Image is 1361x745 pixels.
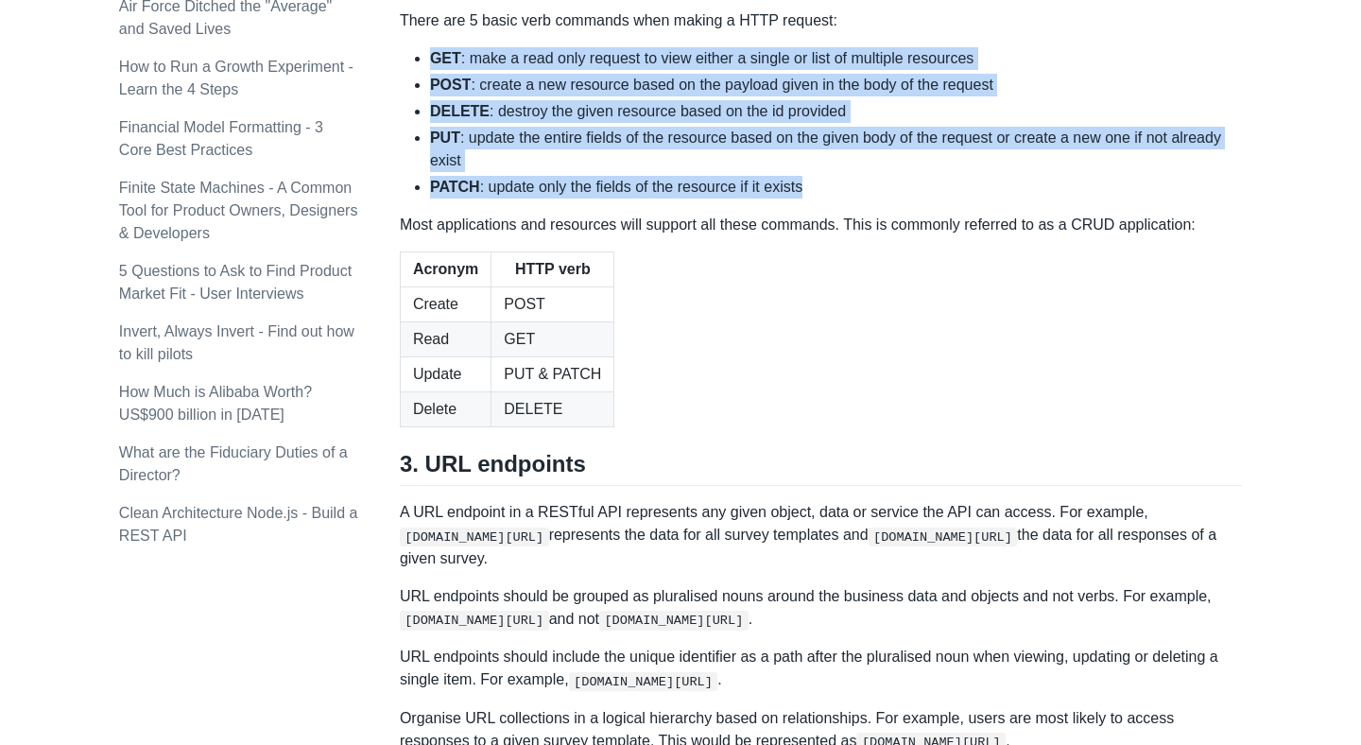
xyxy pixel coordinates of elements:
strong: POST [430,77,472,93]
strong: DELETE [430,103,490,119]
td: Create [400,287,491,322]
strong: PUT [430,130,460,146]
li: : create a new resource based on the payload given in the body of the request [430,74,1242,96]
a: Clean Architecture Node.js - Build a REST API [119,505,358,544]
a: What are the Fiduciary Duties of a Director? [119,444,348,483]
td: GET [491,322,614,357]
td: PUT & PATCH [491,357,614,392]
code: [DOMAIN_NAME][URL] [569,672,718,691]
p: URL endpoints should be grouped as pluralised nouns around the business data and objects and not ... [400,585,1242,631]
li: : destroy the given resource based on the id provided [430,100,1242,123]
td: Delete [400,392,491,427]
th: Acronym [400,252,491,287]
a: Financial Model Formatting - 3 Core Best Practices [119,119,323,158]
td: Update [400,357,491,392]
li: : make a read only request to view either a single or list of multiple resources [430,47,1242,70]
p: A URL endpoint in a RESTful API represents any given object, data or service the API can access. ... [400,501,1242,569]
a: How Much is Alibaba Worth? US$900 billion in [DATE] [119,384,312,423]
strong: GET [430,50,461,66]
strong: PATCH [430,179,480,195]
code: [DOMAIN_NAME][URL] [400,611,549,630]
li: : update the entire fields of the resource based on the given body of the request or create a new... [430,127,1242,172]
code: [DOMAIN_NAME][URL] [599,611,749,630]
td: Read [400,322,491,357]
a: How to Run a Growth Experiment - Learn the 4 Steps [119,59,353,97]
p: There are 5 basic verb commands when making a HTTP request: [400,9,1242,32]
li: : update only the fields of the resource if it exists [430,176,1242,199]
h2: 3. URL endpoints [400,450,1242,486]
a: 5 Questions to Ask to Find Product Market Fit - User Interviews [119,263,352,302]
th: HTTP verb [491,252,614,287]
a: Finite State Machines - A Common Tool for Product Owners, Designers & Developers [119,180,358,241]
code: [DOMAIN_NAME][URL] [400,528,549,546]
a: Invert, Always Invert - Find out how to kill pilots [119,323,354,362]
td: DELETE [491,392,614,427]
p: URL endpoints should include the unique identifier as a path after the pluralised noun when viewi... [400,646,1242,691]
td: POST [491,287,614,322]
code: [DOMAIN_NAME][URL] [869,528,1018,546]
p: Most applications and resources will support all these commands. This is commonly referred to as ... [400,214,1242,236]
